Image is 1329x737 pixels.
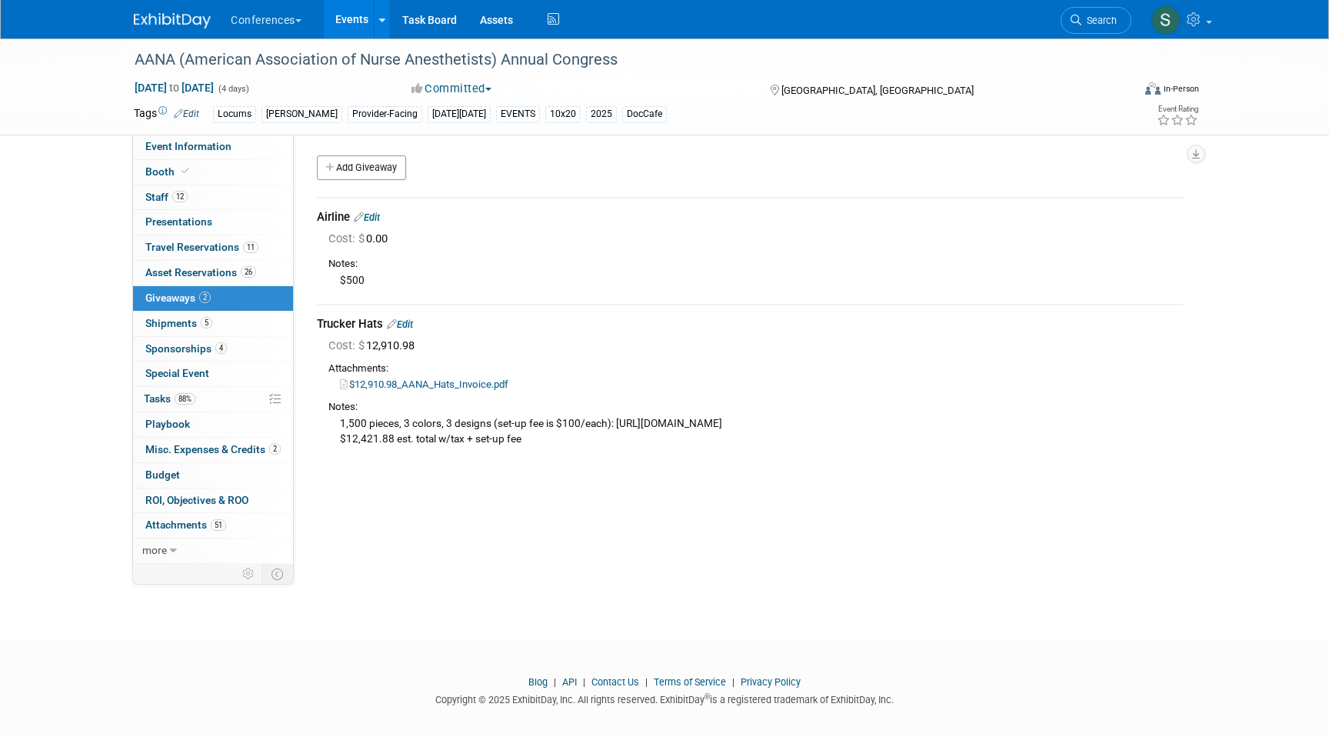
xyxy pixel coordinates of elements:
a: Contact Us [591,676,639,688]
div: Attachments: [328,362,1184,376]
a: Special Event [133,362,293,386]
div: Notes: [328,257,1184,272]
img: Sophie Buffo [1151,5,1181,35]
a: API [562,676,577,688]
a: Playbook [133,412,293,437]
span: 5 [201,317,212,328]
span: Search [1081,15,1117,26]
div: Event Rating [1157,105,1198,113]
a: Search [1061,7,1131,34]
div: $500 [328,272,1184,288]
span: 0.00 [328,232,394,245]
span: Staff [145,191,188,203]
div: Provider-Facing [348,106,422,122]
sup: ® [704,692,710,701]
span: Cost: $ [328,338,366,352]
span: more [142,544,167,556]
span: | [579,676,589,688]
span: Budget [145,469,180,481]
div: Airline [317,209,1184,225]
span: 12 [172,191,188,202]
span: | [550,676,560,688]
a: Presentations [133,210,293,235]
span: Presentations [145,215,212,228]
a: Edit [174,108,199,119]
span: 2 [199,292,211,303]
td: Tags [134,105,199,123]
span: | [641,676,651,688]
a: Staff12 [133,185,293,210]
span: Booth [145,165,192,178]
img: Format-Inperson.png [1145,82,1161,95]
button: Committed [406,81,498,97]
a: Event Information [133,135,293,159]
a: Add Giveaway [317,155,406,180]
div: 1,500 pieces, 3 colors, 3 designs (set-up fee is $100/each): [URL][DOMAIN_NAME] $12,421.88 est. t... [328,415,1184,446]
div: Notes: [328,400,1184,415]
a: Booth [133,160,293,185]
span: Event Information [145,140,231,152]
a: Blog [528,676,548,688]
div: [PERSON_NAME] [261,106,342,122]
a: Privacy Policy [741,676,801,688]
span: Cost: $ [328,232,366,245]
div: Trucker Hats [317,316,1184,332]
i: Booth reservation complete [182,167,189,175]
a: ROI, Objectives & ROO [133,489,293,513]
span: (4 days) [217,84,249,94]
span: 26 [241,266,256,278]
span: Asset Reservations [145,266,256,278]
a: Asset Reservations26 [133,261,293,285]
a: Misc. Expenses & Credits2 [133,438,293,462]
a: Travel Reservations11 [133,235,293,260]
a: Budget [133,463,293,488]
span: ROI, Objectives & ROO [145,494,248,506]
a: Terms of Service [654,676,726,688]
div: EVENTS [496,106,540,122]
span: [DATE] [DATE] [134,81,215,95]
a: Sponsorships4 [133,337,293,362]
span: 51 [211,519,226,531]
span: Travel Reservations [145,241,258,253]
div: In-Person [1163,83,1199,95]
span: Misc. Expenses & Credits [145,443,281,455]
span: 2 [269,443,281,455]
span: 12,910.98 [328,338,421,352]
a: Edit [354,212,380,223]
a: Shipments5 [133,312,293,336]
span: 88% [175,393,195,405]
span: Playbook [145,418,190,430]
td: Personalize Event Tab Strip [235,564,262,584]
a: Edit [387,318,413,330]
span: Tasks [144,392,195,405]
a: Tasks88% [133,387,293,412]
div: [DATE][DATE] [428,106,491,122]
span: | [728,676,738,688]
td: Toggle Event Tabs [262,564,294,584]
span: Shipments [145,317,212,329]
span: Attachments [145,519,226,531]
div: Event Format [1041,80,1199,103]
div: DocCafe [622,106,667,122]
span: Giveaways [145,292,211,304]
span: [GEOGRAPHIC_DATA], [GEOGRAPHIC_DATA] [781,85,974,96]
a: $12,910.98_AANA_Hats_Invoice.pdf [340,379,508,390]
span: 11 [243,242,258,253]
img: ExhibitDay [134,13,211,28]
a: Attachments51 [133,513,293,538]
span: 4 [215,342,227,354]
div: AANA (American Association of Nurse Anesthetists) Annual Congress [129,46,1108,74]
span: to [167,82,182,94]
div: 10x20 [545,106,581,122]
div: Locums [213,106,256,122]
span: Special Event [145,367,209,379]
a: Giveaways2 [133,286,293,311]
span: Sponsorships [145,342,227,355]
a: more [133,539,293,563]
div: 2025 [586,106,617,122]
